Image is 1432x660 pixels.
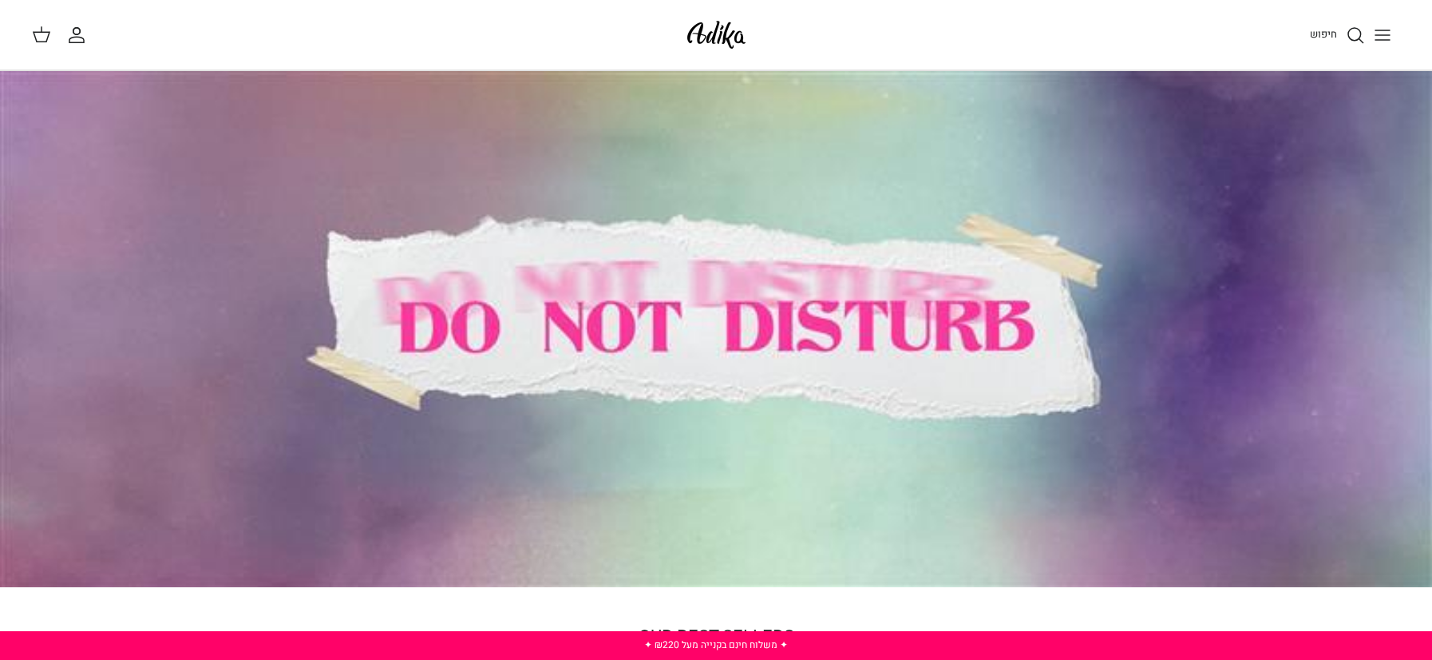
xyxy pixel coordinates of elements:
a: החשבון שלי [67,26,93,45]
img: Adika IL [682,16,750,54]
button: Toggle menu [1365,18,1400,53]
span: חיפוש [1310,26,1337,42]
a: חיפוש [1310,26,1365,45]
a: ✦ משלוח חינם בקנייה מעל ₪220 ✦ [644,638,788,652]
